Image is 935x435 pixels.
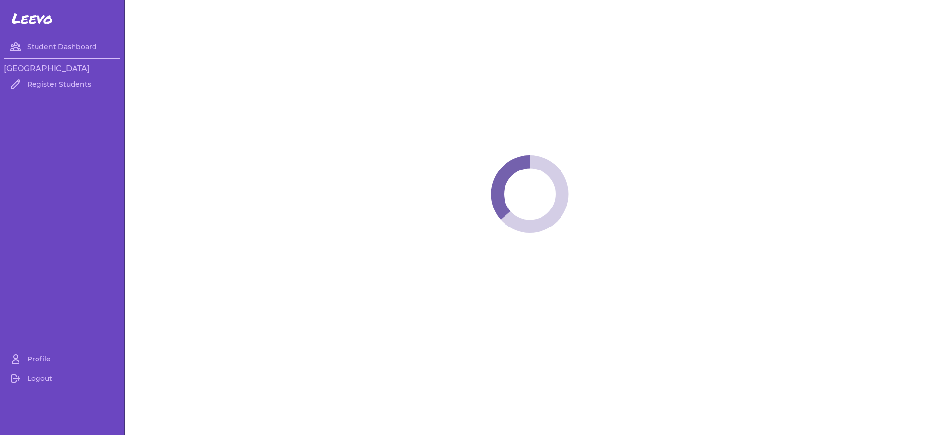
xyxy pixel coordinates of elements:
[4,75,120,94] a: Register Students
[4,349,120,369] a: Profile
[4,37,120,57] a: Student Dashboard
[4,369,120,388] a: Logout
[12,10,53,27] span: Leevo
[4,63,120,75] h3: [GEOGRAPHIC_DATA]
